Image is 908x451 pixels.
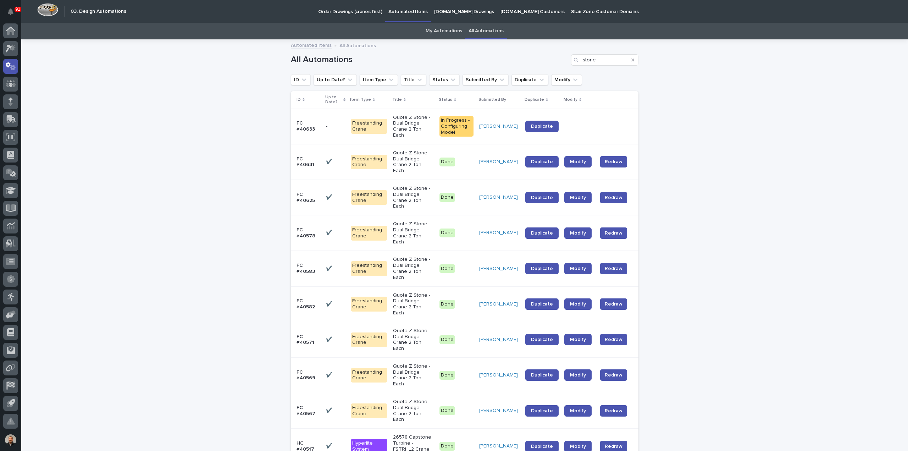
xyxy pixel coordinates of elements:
[439,264,455,273] div: Done
[600,298,627,310] button: Redraw
[351,190,388,205] div: Freestanding Crane
[479,194,518,200] a: [PERSON_NAME]
[326,122,329,130] p: -
[291,41,332,49] a: Automated Items
[429,74,460,86] button: Status
[392,96,402,104] p: Title
[326,264,333,272] p: ✔️
[531,302,553,307] span: Duplicate
[351,261,388,276] div: Freestanding Crane
[525,334,559,345] a: Duplicate
[393,363,433,387] p: Quote Z Stone - Dual Bridge Crane 2 Ton Each
[71,9,126,15] h2: 03. Design Automations
[525,298,559,310] a: Duplicate
[525,405,559,417] a: Duplicate
[351,226,388,241] div: Freestanding Crane
[439,116,474,137] div: In Progress - Configuring Model
[439,193,455,202] div: Done
[551,74,582,86] button: Modify
[439,406,455,415] div: Done
[564,334,592,345] a: Modify
[16,7,20,12] p: 91
[297,227,320,239] p: FC #40578
[605,301,622,308] span: Redraw
[479,443,518,449] a: [PERSON_NAME]
[531,266,553,271] span: Duplicate
[605,265,622,272] span: Redraw
[351,297,388,312] div: Freestanding Crane
[325,93,342,106] p: Up to Date?
[426,23,462,39] a: My Automations
[326,193,333,200] p: ✔️
[570,444,586,449] span: Modify
[531,195,553,200] span: Duplicate
[570,266,586,271] span: Modify
[479,372,518,378] a: [PERSON_NAME]
[564,96,577,104] p: Modify
[291,251,638,286] tr: FC #40583✔️✔️ Freestanding CraneQuote Z Stone - Dual Bridge Crane 2 Ton EachDone[PERSON_NAME] Dup...
[570,373,586,378] span: Modify
[291,357,638,393] tr: FC #40569✔️✔️ Freestanding CraneQuote Z Stone - Dual Bridge Crane 2 Ton EachDone[PERSON_NAME] Dup...
[525,156,559,167] a: Duplicate
[564,298,592,310] a: Modify
[393,292,433,316] p: Quote Z Stone - Dual Bridge Crane 2 Ton Each
[479,408,518,414] a: [PERSON_NAME]
[291,55,568,65] h1: All Automations
[326,158,333,165] p: ✔️
[479,301,518,307] a: [PERSON_NAME]
[297,96,301,104] p: ID
[525,192,559,203] a: Duplicate
[393,257,433,280] p: Quote Z Stone - Dual Bridge Crane 2 Ton Each
[297,369,320,381] p: FC #40569
[297,334,320,346] p: FC #40571
[525,121,559,132] a: Duplicate
[393,221,433,245] p: Quote Z Stone - Dual Bridge Crane 2 Ton Each
[531,159,553,164] span: Duplicate
[525,96,544,104] p: Duplicate
[564,227,592,239] a: Modify
[291,109,638,144] tr: FC #40633-- Freestanding CraneQuote Z Stone - Dual Bridge Crane 2 Ton EachIn Progress - Configuri...
[401,74,426,86] button: Title
[605,407,622,414] span: Redraw
[297,156,320,168] p: FC #40631
[605,230,622,237] span: Redraw
[291,74,311,86] button: ID
[393,150,433,174] p: Quote Z Stone - Dual Bridge Crane 2 Ton Each
[479,337,518,343] a: [PERSON_NAME]
[605,158,622,165] span: Redraw
[439,96,452,104] p: Status
[531,444,553,449] span: Duplicate
[478,96,506,104] p: Submitted By
[600,156,627,167] button: Redraw
[605,194,622,201] span: Redraw
[531,337,553,342] span: Duplicate
[439,442,455,451] div: Done
[570,195,586,200] span: Modify
[297,405,320,417] p: FC #40567
[314,74,357,86] button: Up to Date?
[326,371,333,378] p: ✔️
[297,120,320,132] p: FC #40633
[570,159,586,164] span: Modify
[571,54,638,66] input: Search
[525,263,559,274] a: Duplicate
[525,227,559,239] a: Duplicate
[439,335,455,344] div: Done
[479,159,518,165] a: [PERSON_NAME]
[479,266,518,272] a: [PERSON_NAME]
[326,229,333,236] p: ✔️
[531,373,553,378] span: Duplicate
[600,263,627,274] button: Redraw
[326,300,333,307] p: ✔️
[564,156,592,167] a: Modify
[469,23,503,39] a: All Automations
[439,371,455,380] div: Done
[291,180,638,215] tr: FC #40625✔️✔️ Freestanding CraneQuote Z Stone - Dual Bridge Crane 2 Ton EachDone[PERSON_NAME] Dup...
[564,369,592,381] a: Modify
[531,408,553,413] span: Duplicate
[291,215,638,251] tr: FC #40578✔️✔️ Freestanding CraneQuote Z Stone - Dual Bridge Crane 2 Ton EachDone[PERSON_NAME] Dup...
[37,3,58,16] img: Workspace Logo
[570,337,586,342] span: Modify
[531,231,553,236] span: Duplicate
